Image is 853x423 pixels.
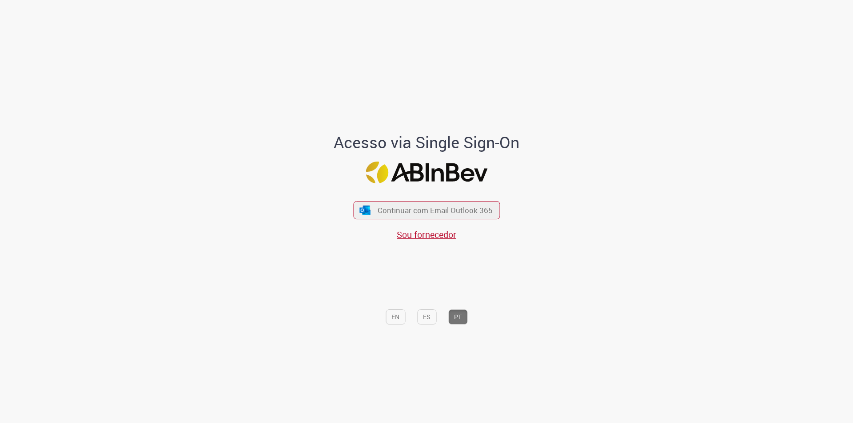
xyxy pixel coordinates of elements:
img: ícone Azure/Microsoft 360 [359,206,371,215]
a: Sou fornecedor [397,229,456,241]
button: ES [417,310,436,325]
img: Logo ABInBev [366,162,487,183]
span: Continuar com Email Outlook 365 [378,206,493,216]
button: EN [386,310,405,325]
button: ícone Azure/Microsoft 360 Continuar com Email Outlook 365 [353,201,500,219]
h1: Acesso via Single Sign-On [303,134,550,151]
button: PT [448,310,467,325]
